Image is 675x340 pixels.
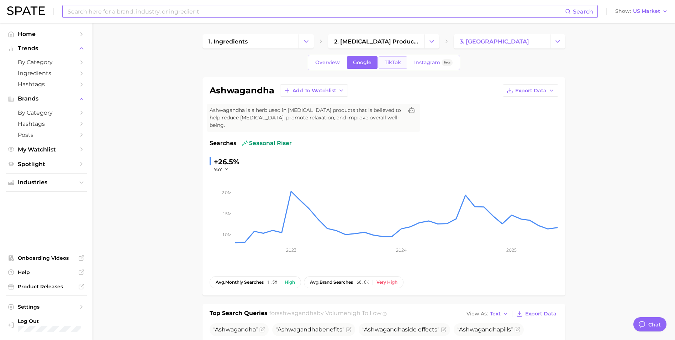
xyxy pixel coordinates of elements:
span: Help [18,269,75,275]
span: Brands [18,96,75,102]
span: by Category [18,59,75,66]
button: Flag as miscategorized or irrelevant [259,327,265,333]
span: Ingredients [18,70,75,77]
a: Posts [6,129,87,140]
span: brand searches [310,280,353,285]
span: Settings [18,304,75,310]
span: Google [353,60,371,66]
span: 2. [MEDICAL_DATA] products [334,38,418,45]
span: Search [573,8,593,15]
input: Search here for a brand, industry, or ingredient [67,5,565,17]
a: by Category [6,107,87,118]
button: ShowUS Market [613,7,670,16]
span: seasonal riser [242,139,292,148]
a: Hashtags [6,118,87,129]
span: 1.5m [267,280,277,285]
span: 3. [GEOGRAPHIC_DATA] [460,38,529,45]
span: Spotlight [18,161,75,168]
span: high to low [347,310,381,316]
button: YoY [214,166,229,172]
a: Onboarding Videos [6,253,87,263]
a: 1. ingredients [202,34,299,48]
span: Beta [444,60,450,66]
a: Log out. Currently logged in with e-mail alyons@naturalfactors.com. [6,316,87,334]
button: Change Category [424,34,439,48]
a: Ingredients [6,68,87,79]
button: Flag as miscategorized or irrelevant [346,327,352,333]
span: Ashwagandha is a herb used in [MEDICAL_DATA] products that is believed to help reduce [MEDICAL_DA... [210,107,403,129]
span: Instagram [414,60,440,66]
button: Flag as miscategorized or irrelevant [515,327,520,333]
span: ashwagandha [276,310,317,316]
img: seasonal riser [242,140,248,146]
span: TikTok [385,60,401,66]
a: by Category [6,57,87,68]
span: My Watchlist [18,146,75,153]
button: Export Data [515,309,558,319]
button: Trends [6,43,87,54]
span: side effects [362,326,439,333]
tspan: 1.5m [223,211,232,216]
a: Help [6,267,87,278]
a: Overview [309,56,346,69]
span: Export Data [515,88,547,94]
button: Change Category [299,34,314,48]
a: TikTok [379,56,407,69]
span: 66.8k [357,280,369,285]
button: Industries [6,177,87,188]
span: Onboarding Videos [18,255,75,261]
span: Industries [18,179,75,186]
tspan: 2024 [396,247,406,253]
span: by Category [18,109,75,116]
a: Hashtags [6,79,87,90]
tspan: 2023 [286,247,296,253]
div: Very high [376,280,397,285]
span: View As [466,312,488,316]
span: Home [18,31,75,37]
button: Flag as miscategorized or irrelevant [441,327,447,333]
span: Add to Watchlist [292,88,336,94]
a: 2. [MEDICAL_DATA] products [328,34,424,48]
span: Trends [18,45,75,52]
span: 1. ingredients [209,38,248,45]
span: Ashwagandha [459,326,500,333]
button: avg.monthly searches1.5mHigh [210,276,301,288]
a: Google [347,56,378,69]
span: Product Releases [18,283,75,290]
abbr: average [216,279,225,285]
button: Brands [6,93,87,104]
a: Settings [6,302,87,312]
div: High [285,280,295,285]
span: Searches [210,139,236,148]
a: Home [6,29,87,40]
button: Change Category [550,34,565,48]
span: Posts [18,132,75,138]
div: +26.5% [214,156,239,168]
h2: for by Volume [269,309,381,319]
span: Hashtags [18,120,75,127]
tspan: 2.0m [222,190,232,195]
tspan: 1.0m [223,232,232,237]
span: Log Out [18,318,85,324]
span: benefits [276,326,344,333]
tspan: 2025 [506,247,517,253]
abbr: average [310,279,320,285]
a: Spotlight [6,159,87,170]
span: Ashwagandha [278,326,318,333]
span: US Market [633,9,660,13]
span: Hashtags [18,81,75,88]
span: Ashwagandha [364,326,405,333]
span: Export Data [525,311,557,317]
button: Add to Watchlist [280,84,348,97]
span: pills [457,326,513,333]
span: Overview [315,60,340,66]
a: My Watchlist [6,144,87,155]
button: avg.brand searches66.8kVery high [304,276,404,288]
a: InstagramBeta [408,56,459,69]
h1: ashwagandha [210,86,274,95]
span: Show [615,9,631,13]
span: Text [490,312,501,316]
span: Ashwagandha [215,326,256,333]
button: Export Data [503,84,558,97]
h1: Top Search Queries [210,309,268,319]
